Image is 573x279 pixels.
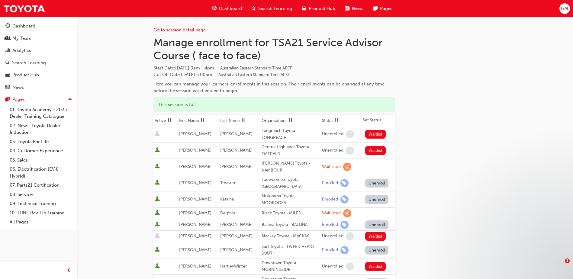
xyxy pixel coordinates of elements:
span: Dashboard [219,5,242,12]
span: pages-icon [5,97,10,102]
iframe: Intercom live chat [552,258,567,273]
div: Here you can manage your learners' enrollments in this session. Their enrollments can be changed ... [153,81,395,94]
div: Longreach Toyota - LONGREACH [262,127,320,141]
span: car-icon [5,72,10,78]
span: [PERSON_NAME] [179,164,211,169]
span: Kataina [220,197,234,202]
span: sorting-icon [335,118,339,123]
span: User is active [155,196,160,202]
a: All Pages [7,217,75,227]
div: Surf Toyota - TWEED HEADS SOUTH [262,243,320,257]
span: HartleyWinter [220,264,247,269]
button: Unenroll [365,246,389,255]
span: User is active [155,263,160,269]
button: Unenroll [365,220,389,229]
span: GM [561,5,568,12]
a: pages-iconPages [368,2,397,15]
a: 10. TUNE Rev-Up Training [7,208,75,218]
span: news-icon [345,5,349,12]
a: 03. Toyota For Life [7,137,75,146]
a: News [2,82,75,93]
div: Waitlisted [322,164,341,170]
button: Waitlist [365,232,386,241]
span: User is active [155,247,160,253]
h1: Manage enrollment for TSA21 Service Advisor Course ( face to face) [153,36,395,62]
button: Waitlist [365,146,386,155]
div: Enrolled [322,180,338,186]
div: Ballina Toyota - BALLINA [262,221,320,228]
a: 09. Technical Training [7,199,75,208]
div: Enrolled [322,222,338,228]
div: Search Learning [12,59,46,66]
span: chart-icon [5,48,10,53]
a: 07. Parts21 Certification [7,181,75,190]
a: Product Hub [2,69,75,81]
span: 1 [565,258,570,263]
div: This session is full [153,97,395,113]
span: [PERSON_NAME] [179,233,211,239]
span: news-icon [5,85,10,90]
div: News [12,84,24,91]
div: Unenrolled [322,264,343,269]
button: Unenroll [365,195,389,204]
span: [PERSON_NAME] [179,148,211,153]
button: GM [559,3,570,14]
a: guage-iconDashboard [207,2,247,15]
img: Trak [3,2,45,15]
th: Toggle SortBy [178,115,219,126]
span: [PERSON_NAME] [179,197,211,202]
span: [PERSON_NAME] [220,148,253,153]
span: User is active [155,180,160,186]
a: 08. Service [7,190,75,199]
a: Analytics [2,45,75,56]
span: sorting-icon [167,118,172,123]
span: [PERSON_NAME] [179,210,211,216]
span: [PERSON_NAME] [179,247,211,252]
div: Analytics [12,47,31,54]
div: My Team [12,35,31,42]
div: Unenrolled [322,233,343,239]
span: guage-icon [5,24,10,29]
th: Toggle SortBy [153,115,178,126]
button: Waitlist [365,262,386,271]
div: Motorama Toyota - MOOROOKA [262,193,320,206]
button: Pages [2,94,75,105]
div: Product Hub [12,72,39,79]
span: Treasure [220,180,237,185]
span: Product Hub [309,5,335,12]
span: sorting-icon [288,118,293,123]
span: learningRecordVerb_ENROLL-icon [340,246,349,254]
span: Start Date : [153,65,395,72]
span: guage-icon [212,5,217,12]
span: car-icon [302,5,306,12]
a: 01. Toyota Academy - 2025 Dealer Training Catalogue [7,105,75,121]
div: Downtown Toyota - MORNINGSIDE [262,260,320,273]
span: User is active [155,147,160,153]
span: Australian Eastern Standard Time AEST [220,66,292,71]
a: car-iconProduct Hub [297,2,340,15]
th: Set Status [362,115,395,126]
div: Enrolled [322,247,338,253]
a: Dashboard [2,21,75,32]
span: User is inactive [155,131,160,137]
span: learningRecordVerb_NONE-icon [346,130,354,138]
span: [PERSON_NAME] [179,264,211,269]
th: Toggle SortBy [219,115,260,126]
span: pages-icon [373,5,378,12]
div: Central Highlands Toyota - EMERALD [262,144,320,157]
span: learningRecordVerb_ENROLL-icon [340,179,349,187]
a: Search Learning [2,57,75,69]
div: Toowoomba Toyota - [GEOGRAPHIC_DATA] [262,176,320,190]
span: [DATE] 9am - 4pm [175,65,292,71]
div: Unenrolled [322,131,343,137]
a: news-iconNews [340,2,368,15]
div: Waitlisted [322,210,341,216]
span: [PERSON_NAME] [220,131,253,136]
span: User is active [155,210,160,216]
span: search-icon [252,5,256,12]
th: Toggle SortBy [321,115,362,126]
a: My Team [2,33,75,44]
span: [PERSON_NAME] [179,180,211,185]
